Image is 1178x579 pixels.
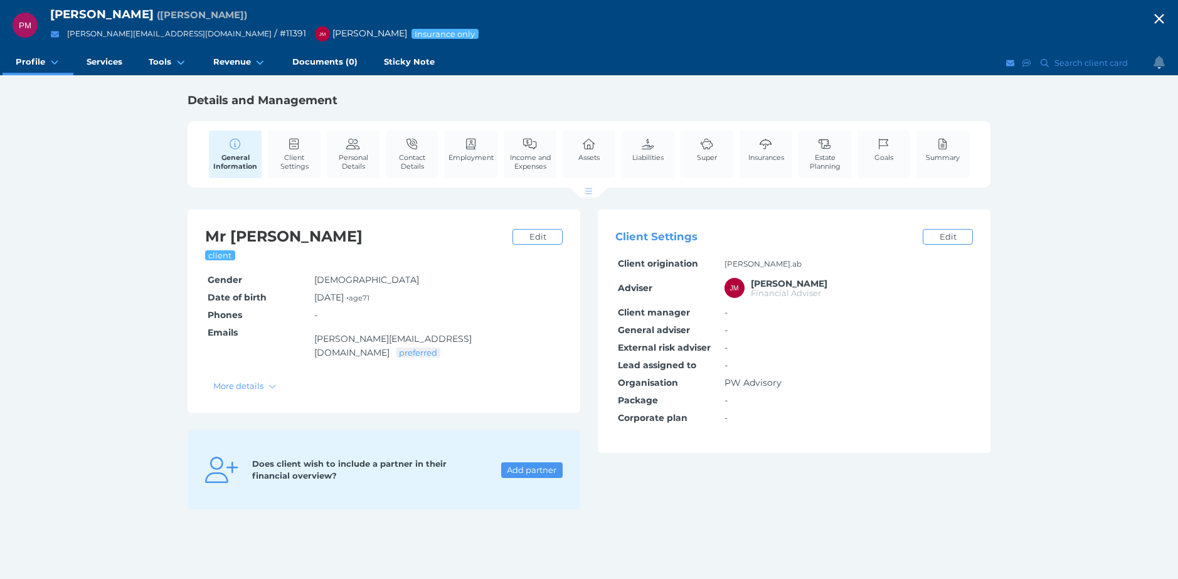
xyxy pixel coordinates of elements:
[799,130,851,178] a: Estate Planning
[724,395,728,406] span: -
[578,153,600,162] span: Assets
[512,229,563,245] a: Edit
[16,56,45,67] span: Profile
[13,13,38,38] div: Peter Malpas
[157,9,247,21] span: Preferred name
[389,153,435,171] span: Contact Details
[274,28,306,39] span: / # 11391
[724,307,728,318] span: -
[279,50,371,75] a: Documents (0)
[502,465,562,475] span: Add partner
[724,359,728,371] span: -
[398,348,438,358] span: preferred
[252,459,447,481] span: Does client wish to include a partner in their financial overview?
[87,56,122,67] span: Services
[208,274,242,285] span: Gender
[724,342,728,353] span: -
[314,292,369,303] span: [DATE] •
[504,130,556,178] a: Income and Expenses
[67,29,272,38] a: [PERSON_NAME][EMAIL_ADDRESS][DOMAIN_NAME]
[445,130,497,169] a: Employment
[724,278,745,298] div: Jonathon Martino
[629,130,667,169] a: Liabilities
[349,294,369,302] small: age 71
[618,359,696,371] span: Lead assigned to
[309,28,407,39] span: [PERSON_NAME]
[697,153,717,162] span: Super
[724,377,782,388] span: PW Advisory
[524,231,551,242] span: Edit
[1004,55,1017,71] button: Email
[934,231,962,242] span: Edit
[724,412,728,423] span: -
[208,292,267,303] span: Date of birth
[213,56,251,67] span: Revenue
[501,462,563,478] button: Add partner
[1035,55,1134,71] button: Search client card
[47,26,63,42] button: Email
[751,278,827,289] span: Jonathon Martino
[748,153,784,162] span: Insurances
[319,31,326,37] span: JM
[292,56,358,67] span: Documents (0)
[208,309,242,321] span: Phones
[200,50,279,75] a: Revenue
[208,381,266,391] span: More details
[632,153,664,162] span: Liabilities
[745,130,787,169] a: Insurances
[618,324,690,336] span: General adviser
[618,282,652,294] span: Adviser
[73,50,135,75] a: Services
[314,274,419,285] span: [DEMOGRAPHIC_DATA]
[618,342,711,353] span: External risk adviser
[618,307,690,318] span: Client manager
[268,130,321,178] a: Client Settings
[507,153,553,171] span: Income and Expenses
[330,153,376,171] span: Personal Details
[615,231,698,243] span: Client Settings
[208,250,233,260] span: client
[1052,58,1133,68] span: Search client card
[923,229,973,245] a: Edit
[207,378,283,393] button: More details
[209,130,262,178] a: General Information
[208,327,238,338] span: Emails
[448,153,494,162] span: Employment
[618,412,687,423] span: Corporate plan
[724,324,728,336] span: -
[618,258,698,269] span: Client origination
[19,21,31,30] span: PM
[188,93,990,108] h1: Details and Management
[618,377,678,388] span: Organisation
[384,56,435,67] span: Sticky Note
[618,395,658,406] span: Package
[205,227,506,247] h2: Mr [PERSON_NAME]
[314,333,472,358] a: [PERSON_NAME][EMAIL_ADDRESS][DOMAIN_NAME]
[315,26,330,41] div: Jonathon Martino
[50,7,154,21] span: [PERSON_NAME]
[414,29,476,39] span: Insurance only
[722,255,973,273] td: [PERSON_NAME].ab
[271,153,317,171] span: Client Settings
[926,153,960,162] span: Summary
[1021,55,1033,71] button: SMS
[871,130,896,169] a: Goals
[751,288,821,298] span: Financial Adviser
[327,130,379,178] a: Personal Details
[730,284,738,292] span: JM
[874,153,893,162] span: Goals
[386,130,438,178] a: Contact Details
[314,309,317,321] span: -
[3,50,73,75] a: Profile
[575,130,603,169] a: Assets
[694,130,720,169] a: Super
[802,153,848,171] span: Estate Planning
[212,153,258,171] span: General Information
[923,130,963,169] a: Summary
[149,56,171,67] span: Tools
